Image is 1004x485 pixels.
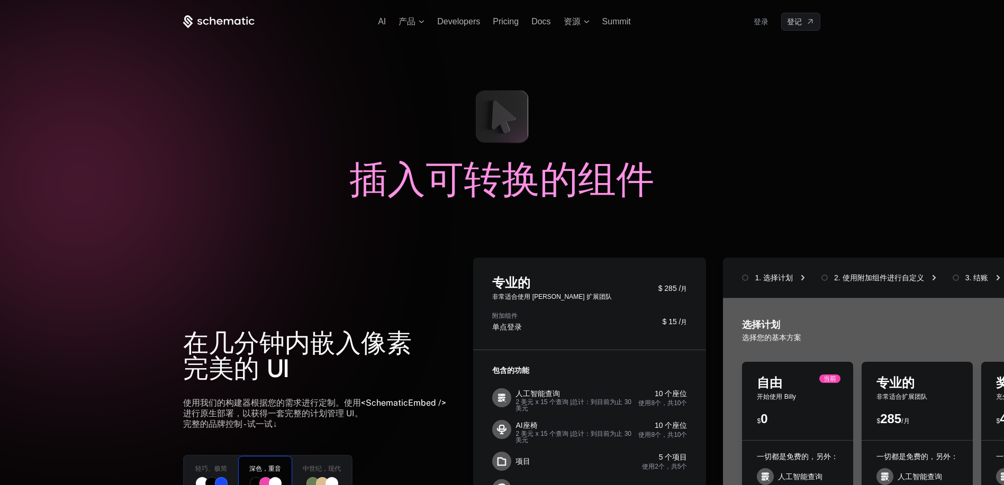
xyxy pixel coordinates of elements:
div: 一切都是免费的，另外： [757,451,838,462]
span: $ [757,417,761,425]
div: 开始使用 Billy [757,394,795,400]
a: AI [378,17,386,26]
div: 当前 [819,374,840,383]
span: 深色，重音 [249,464,281,473]
font: 人工智能查询 [515,389,560,398]
div: 5 个项目 [642,452,687,462]
div: 10 个座位 [638,388,687,399]
div: 专业的 [876,377,927,389]
div: 专业的 [492,277,611,289]
span: 轻巧、极简 [195,464,227,473]
div: 使用8个，共10个 [638,399,687,407]
span: 0 [761,411,767,426]
span: 月 [681,318,687,326]
span: <SchematicEmbed /> [361,398,446,408]
div: 使用我们的构建器根据您的需求进行定制。使用 进行原生部署，以获得一套完整的计划管理 UI。 [183,398,448,419]
div: $ 15 / [662,316,687,327]
span: /月 [901,417,909,425]
div: 使用2个，共5个 [642,462,687,471]
div: 的组件 [298,160,705,198]
a: [对象对象] [781,13,820,31]
a: Summit [602,17,631,26]
font: 项目 [515,457,530,465]
span: $ [996,417,1000,425]
span: 月 [681,285,687,292]
a: 登录 [754,13,768,30]
div: 2 美元 x 15 个查询 |总计：到目前为止 30 美元 [515,399,634,411]
div: 完整的品牌控制 - 试一试↓ [183,419,352,429]
a: Developers [437,17,480,26]
font: AI座椅 [515,421,537,429]
div: 1. 选择计划 [755,272,793,283]
div: 10 个座位 [638,420,687,431]
div: 一切都是免费的，另外： [876,451,958,462]
div: $ 285 / [658,283,688,294]
div: 附加组件 [492,313,522,319]
span: 中世纪，现代 [303,464,341,473]
font: 人工智能查询 [778,472,822,481]
span: $ [876,417,880,425]
span: 资源 [564,17,581,26]
div: 自由 [757,377,795,389]
div: 非常适合使用 [PERSON_NAME] 扩展团队 [492,294,611,300]
div: 单点登录 [492,323,522,331]
div: 2 美元 x 15 个查询 |总计：到目前为止 30 美元 [515,431,634,443]
div: 使用8个，共10个 [638,431,687,439]
span: 登记 [787,16,802,27]
span: 产品 [399,17,415,26]
div: 2. 使用附加组件进行自定义 [834,272,924,283]
a: Docs [531,17,550,26]
div: 非常适合扩展团队 [876,394,927,400]
span: 在几分钟内嵌入像素 完美的 UI [183,326,412,385]
span: 插入可转换 [349,154,540,205]
div: 包含的功能 [492,365,687,376]
div: 3. 结账 [965,272,989,283]
a: Pricing [493,17,519,26]
span: 285 [880,411,901,426]
font: 人工智能查询 [898,472,942,481]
